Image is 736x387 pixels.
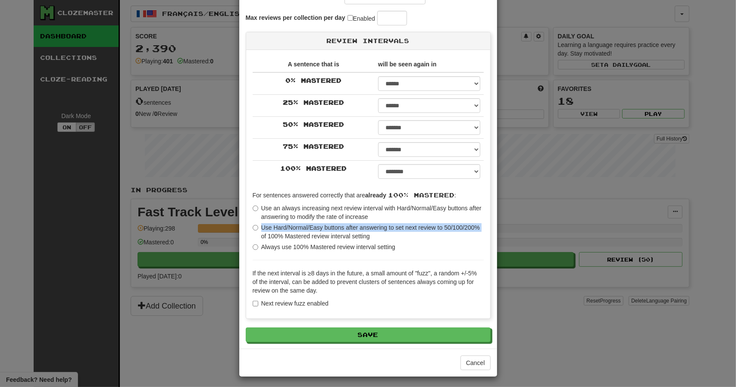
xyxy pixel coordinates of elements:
th: will be seen again in [375,56,483,72]
input: Next review fuzz enabled [253,301,258,306]
span: 100% Mastered [388,191,454,199]
button: Save [246,328,491,342]
label: 75 % Mastered [283,142,344,151]
label: Use an always increasing next review interval with Hard/Normal/Easy buttons after answering to mo... [253,204,484,221]
label: 0 % Mastered [285,76,341,85]
input: Always use 100% Mastered review interval setting [253,244,258,250]
label: 25 % Mastered [283,98,344,107]
p: If the next interval is ≥8 days in the future, a small amount of "fuzz", a random +/-5% of the in... [253,269,484,295]
label: Max reviews per collection per day [246,13,345,22]
p: For sentences answered correctly that are : [253,191,484,200]
label: Always use 100% Mastered review interval setting [253,243,395,251]
th: A sentence that is [253,56,375,72]
label: Enabled [348,13,375,23]
div: Review Intervals [246,32,490,50]
label: 50 % Mastered [283,120,344,129]
label: Use Hard/Normal/Easy buttons after answering to set next review to 50/100/200% of 100% Mastered r... [253,223,484,240]
input: Use an always increasing next review interval with Hard/Normal/Easy buttons after answering to mo... [253,206,258,211]
input: Enabled [348,15,353,21]
button: Cancel [460,356,491,370]
label: Next review fuzz enabled [253,299,329,308]
input: Use Hard/Normal/Easy buttons after answering to set next review to 50/100/200% of 100% Mastered r... [253,225,258,231]
strong: already [365,192,386,199]
label: 100 % Mastered [280,164,347,173]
